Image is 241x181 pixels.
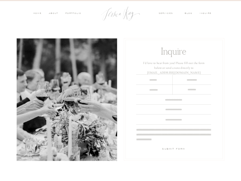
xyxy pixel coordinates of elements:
a: blog [185,12,195,15]
h3: I'd love to hear from you! Please fill out the form below or send a note directly to [EMAIL_ADDRE... [140,61,208,72]
a: inquire [200,12,213,15]
h1: Inquire [141,46,207,56]
a: ABOUT [48,12,58,15]
a: HOME [33,12,42,15]
a: Submit Form [155,147,193,154]
a: PORTFOLIO [65,12,81,15]
a: services [159,12,178,15]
